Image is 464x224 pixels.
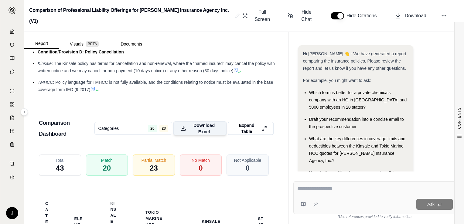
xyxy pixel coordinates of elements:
[309,170,404,197] span: How do the additional coverages, such as Privacy Breach and Regulatory Proceedings expense reimbu...
[303,51,406,71] span: Hi [PERSON_NAME] 👋 - We have generated a report comparing the insurance policies. Please review t...
[293,214,457,219] div: *Use references provided to verify information.
[4,98,20,110] a: Policy Comparisons
[142,157,166,163] span: Partial Match
[309,90,407,110] span: Which form is better for a private chemicals company with an HQ in [GEOGRAPHIC_DATA] and 5000 emp...
[103,163,111,173] span: 20
[4,125,20,137] a: Custom Report
[4,158,20,170] a: Contract Analysis
[285,6,319,25] button: Hide Chat
[6,4,18,16] button: Expand sidebar
[297,8,316,23] span: Hide Chat
[241,68,242,73] span: .
[234,122,259,134] span: Expand Table
[4,171,20,183] a: Legal Search Engine
[309,117,404,129] span: Draft your recommendation into a concise email to the prospective customer
[189,122,220,135] span: Download Excel
[427,202,434,207] span: Ask
[159,125,168,132] span: 23
[4,52,20,64] a: Prompt Library
[192,157,210,163] span: No Match
[234,157,261,163] span: Not Applicable
[303,78,371,83] span: For example, you might want to ask:
[150,163,158,173] span: 23
[416,199,453,210] button: Ask
[346,12,380,19] span: Hide Citations
[38,61,52,66] span: Kinsale
[29,5,233,27] h2: Comparison of Professional Liability Offerings for [PERSON_NAME] Insurance Agency Inc. (V1)
[4,85,20,97] a: Single Policy
[199,163,203,173] span: 0
[110,39,153,49] button: Documents
[55,157,64,163] span: Total
[24,39,59,49] button: Report
[98,87,99,92] span: .
[457,107,462,129] span: CONTENTS
[38,49,124,54] span: Condition/Provision D: Policy Cancellation
[251,8,273,23] span: Full Screen
[9,7,16,14] img: Expand sidebar
[94,122,172,135] button: Categories2023
[240,6,276,25] button: Full Screen
[4,138,20,151] a: Coverage Table
[38,61,275,73] span: : The Kinsale policy has terms for cancellation and non-renewal, where the "named insured" may ca...
[21,108,28,116] button: Expand sidebar
[38,80,53,85] span: TMHCC
[39,117,94,140] h3: Comparison Dashboard
[38,80,273,92] span: : Policy language for TMHCC is not fully available, and the conditions relating to notice must be...
[228,122,274,135] button: Expand Table
[4,66,20,78] a: Chat
[246,163,250,173] span: 0
[309,136,405,163] span: What are the key differences in coverage limits and deductibles between the Kinsale and Tokio Mar...
[4,25,20,38] a: Home
[393,10,429,22] button: Download
[148,125,157,132] span: 20
[101,157,113,163] span: Match
[98,125,119,131] span: Categories
[86,41,99,47] span: BETA
[405,12,426,19] span: Download
[4,112,20,124] a: Claim Coverage
[59,39,110,49] button: Visuals
[173,121,227,135] button: Download Excel
[6,207,18,219] div: J
[56,163,64,173] span: 43
[4,39,20,51] a: Documents Vault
